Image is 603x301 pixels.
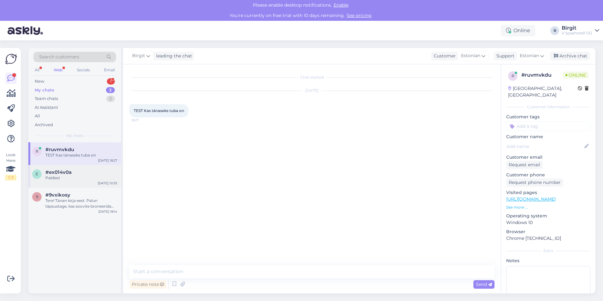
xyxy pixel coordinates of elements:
[508,85,578,98] div: [GEOGRAPHIC_DATA], [GEOGRAPHIC_DATA]
[35,78,44,85] div: New
[431,53,456,59] div: Customer
[36,194,38,199] span: 9
[506,189,590,196] p: Visited pages
[45,198,117,209] div: Tere! Tänan kirja eest. Palun täpsustage, kas soovite broneerida spaakeskuses olevat eraruumi, V ...
[5,152,16,180] div: Look Here
[39,54,79,60] span: Search customers
[563,72,588,79] span: Online
[45,147,74,152] span: #ruvmvkdu
[45,152,117,158] div: TEST Kas tänaseks tuba on
[129,74,495,80] div: Chat started
[332,2,350,8] span: Enable
[129,280,167,289] div: Private note
[107,78,115,85] div: 1
[506,213,590,219] p: Operating system
[76,66,91,74] div: Socials
[521,71,563,79] div: # ruvmvkdu
[506,133,590,140] p: Customer name
[506,161,543,169] div: Request email
[106,87,115,93] div: 3
[506,172,590,178] p: Customer phone
[506,154,590,161] p: Customer email
[45,175,117,181] div: Paldies!
[35,96,58,102] div: Team chats
[36,172,38,176] span: e
[550,52,590,60] div: Archive chat
[506,104,590,110] div: Customer information
[506,257,590,264] p: Notes
[134,108,184,113] span: TEST Kas tänaseks tuba on
[506,235,590,242] p: Chrome [TECHNICAL_ID]
[5,175,16,180] div: 1 / 3
[345,13,373,18] a: See pricing
[512,74,514,78] span: r
[129,88,495,93] div: [DATE]
[45,169,72,175] span: #ex014v0a
[98,181,117,186] div: [DATE] 10:35
[35,87,54,93] div: My chats
[520,52,539,59] span: Estonian
[562,31,592,36] div: V Spaahotell OÜ
[494,53,514,59] div: Support
[506,178,563,187] div: Request phone number
[98,158,117,163] div: [DATE] 18:27
[506,219,590,226] p: Windows 10
[5,53,17,65] img: Askly Logo
[550,26,559,35] div: B
[506,121,590,131] input: Add a tag
[461,52,480,59] span: Estonian
[98,209,117,214] div: [DATE] 18:14
[35,104,58,111] div: AI Assistant
[132,52,145,59] span: Birgit
[562,26,592,31] div: Birgit
[66,133,83,139] span: My chats
[562,26,599,36] a: BirgitV Spaahotell OÜ
[506,114,590,120] p: Customer tags
[506,143,583,150] input: Add name
[501,25,535,36] div: Online
[36,149,38,154] span: r
[45,192,70,198] span: #9vxikosy
[131,118,155,122] span: 18:27
[154,53,192,59] div: leading the chat
[506,248,590,254] div: Extra
[33,66,41,74] div: All
[506,204,590,210] p: See more ...
[35,113,40,119] div: All
[106,96,115,102] div: 2
[103,66,116,74] div: Email
[35,122,53,128] div: Archived
[506,196,556,202] a: [URL][DOMAIN_NAME]
[476,281,492,287] span: Send
[52,66,64,74] div: Web
[506,228,590,235] p: Browser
